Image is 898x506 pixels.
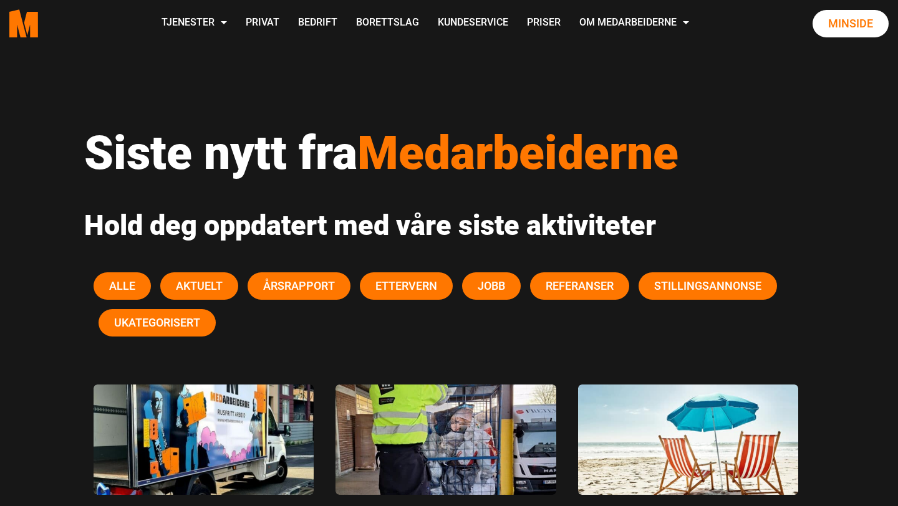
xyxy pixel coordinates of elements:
[336,431,556,446] a: Les mer om Søppeltømming Oslo, søppeltaxi og gaterydder FAQ featured image
[518,1,570,45] a: Priser
[478,279,505,292] span: Jobb
[530,272,629,300] button: Referanser
[176,279,223,292] span: Aktuelt
[336,384,556,495] img: Hvem-tømmer-søppel-i-Oslo
[152,1,236,45] a: Tjenester
[462,272,521,300] button: Jobb
[654,279,761,292] span: Stillingsannonse
[357,125,678,180] span: Medarbeiderne
[639,272,777,300] button: Stillingsannonse
[347,1,428,45] a: Borettslag
[578,431,798,446] a: Les mer om Søppeltømming – gi beskjed om du er på ferie i sommer featured image
[160,272,238,300] button: Aktuelt
[99,309,216,337] button: Ukategorisert
[94,272,151,300] button: Alle
[84,209,814,242] h2: Hold deg oppdatert med våre siste aktiviteter
[248,272,350,300] button: Årsrapport
[813,10,889,37] a: Minside
[570,1,698,45] a: Om Medarbeiderne
[360,272,453,300] button: Ettervern
[94,431,314,446] a: Les mer om Konkursbo tømming med Medarbeiderne – en pålitelig partner featured image
[428,1,518,45] a: Kundeservice
[114,316,200,329] span: Ukategorisert
[109,279,135,292] span: Alle
[578,384,798,495] img: søppeltomming-oslo-sommerferie
[263,279,335,292] span: Årsrapport
[84,125,814,181] h1: Siste nytt fra
[236,1,289,45] a: Privat
[289,1,347,45] a: Bedrift
[546,279,614,292] span: Referanser
[375,279,437,292] span: Ettervern
[94,384,314,495] img: konkursbo tømming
